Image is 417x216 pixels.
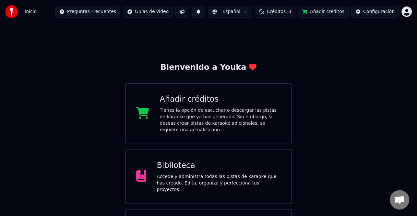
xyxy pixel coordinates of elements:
img: youka [5,5,18,18]
div: Añadir créditos [160,94,281,105]
div: Biblioteca [157,160,281,171]
button: Guías de video [123,6,173,18]
span: 3 [288,8,291,15]
button: Preguntas Frecuentes [55,6,120,18]
div: Tienes la opción de escuchar o descargar las pistas de karaoke que ya has generado. Sin embargo, ... [160,107,281,133]
div: Bienvenido a Youka [161,62,257,73]
span: Créditos [267,8,286,15]
nav: breadcrumb [25,8,37,15]
span: Inicio [25,8,37,15]
div: Accede y administra todas las pistas de karaoke que has creado. Edita, organiza y perfecciona tus... [157,173,281,193]
div: Chat abierto [390,190,409,210]
button: Configuración [351,6,399,18]
button: Créditos3 [255,6,295,18]
button: Añadir créditos [298,6,349,18]
div: Configuración [363,8,395,15]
